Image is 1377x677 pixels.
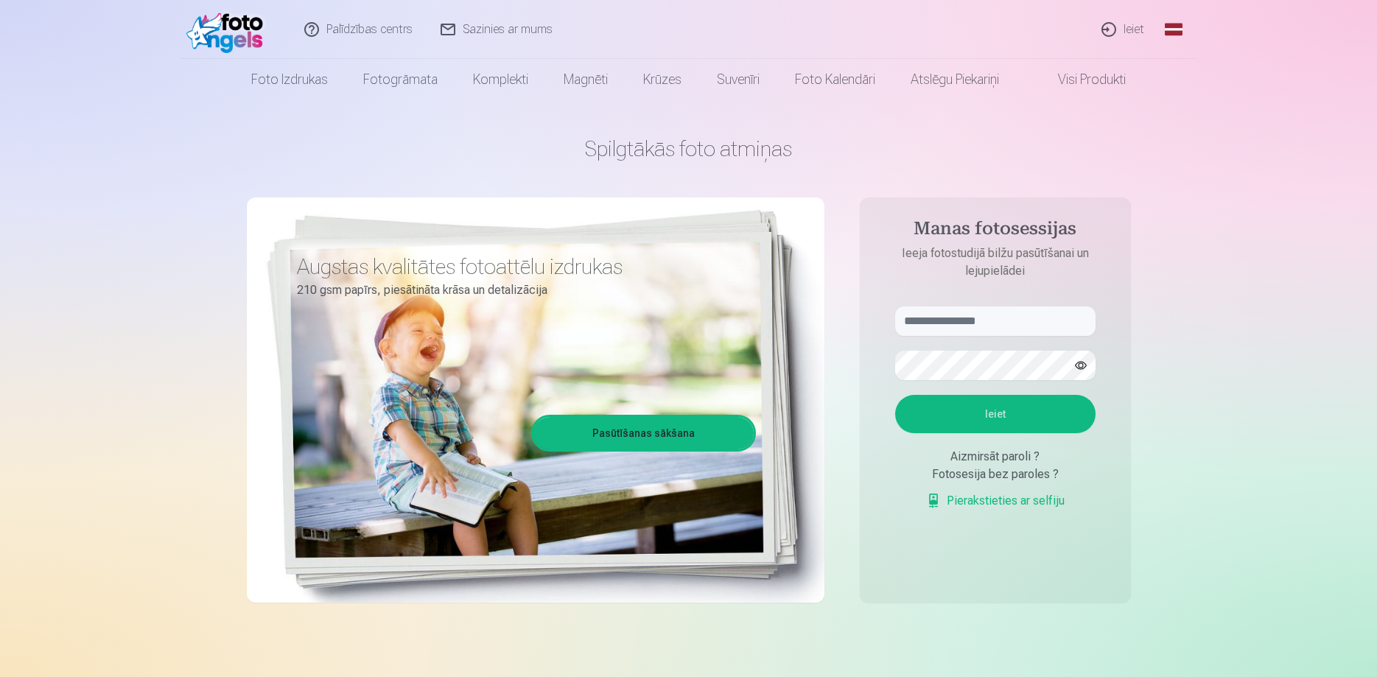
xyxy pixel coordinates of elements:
[297,253,745,280] h3: Augstas kvalitātes fotoattēlu izdrukas
[626,59,699,100] a: Krūzes
[895,448,1096,466] div: Aizmirsāt paroli ?
[880,245,1110,280] p: Ieeja fotostudijā bilžu pasūtīšanai un lejupielādei
[895,395,1096,433] button: Ieiet
[533,417,754,449] a: Pasūtīšanas sākšana
[1017,59,1143,100] a: Visi produkti
[234,59,346,100] a: Foto izdrukas
[346,59,455,100] a: Fotogrāmata
[247,136,1131,162] h1: Spilgtākās foto atmiņas
[546,59,626,100] a: Magnēti
[895,466,1096,483] div: Fotosesija bez paroles ?
[926,492,1065,510] a: Pierakstieties ar selfiju
[699,59,777,100] a: Suvenīri
[880,218,1110,245] h4: Manas fotosessijas
[777,59,893,100] a: Foto kalendāri
[297,280,745,301] p: 210 gsm papīrs, piesātināta krāsa un detalizācija
[893,59,1017,100] a: Atslēgu piekariņi
[455,59,546,100] a: Komplekti
[186,6,271,53] img: /fa1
